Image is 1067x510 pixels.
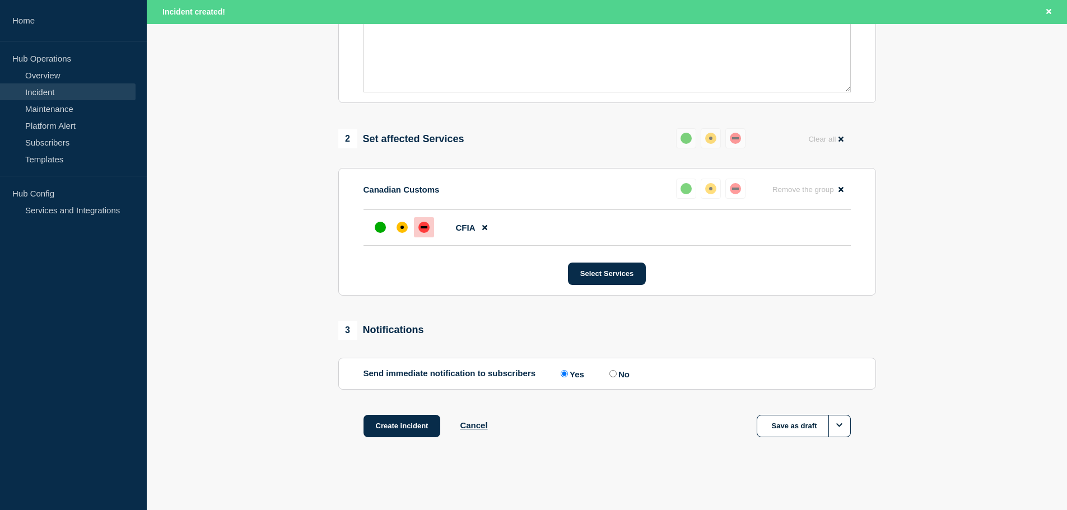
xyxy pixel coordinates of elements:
[725,179,745,199] button: down
[364,185,440,194] p: Canadian Customs
[364,415,441,437] button: Create incident
[701,128,721,148] button: affected
[676,179,696,199] button: up
[766,179,851,200] button: Remove the group
[338,129,357,148] span: 2
[828,415,851,437] button: Options
[338,321,357,340] span: 3
[681,133,692,144] div: up
[730,183,741,194] div: down
[418,222,430,233] div: down
[705,133,716,144] div: affected
[705,183,716,194] div: affected
[558,368,584,379] label: Yes
[1042,6,1056,18] button: Close banner
[162,7,225,16] span: Incident created!
[561,370,568,377] input: Yes
[375,222,386,233] div: up
[757,415,851,437] button: Save as draft
[568,263,646,285] button: Select Services
[701,179,721,199] button: affected
[725,128,745,148] button: down
[364,368,536,379] p: Send immediate notification to subscribers
[730,133,741,144] div: down
[456,223,476,232] span: CFIA
[772,185,834,194] span: Remove the group
[397,222,408,233] div: affected
[681,183,692,194] div: up
[802,128,850,150] button: Clear all
[364,368,851,379] div: Send immediate notification to subscribers
[609,370,617,377] input: No
[607,368,630,379] label: No
[676,128,696,148] button: up
[460,420,487,430] button: Cancel
[338,129,464,148] div: Set affected Services
[338,321,424,340] div: Notifications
